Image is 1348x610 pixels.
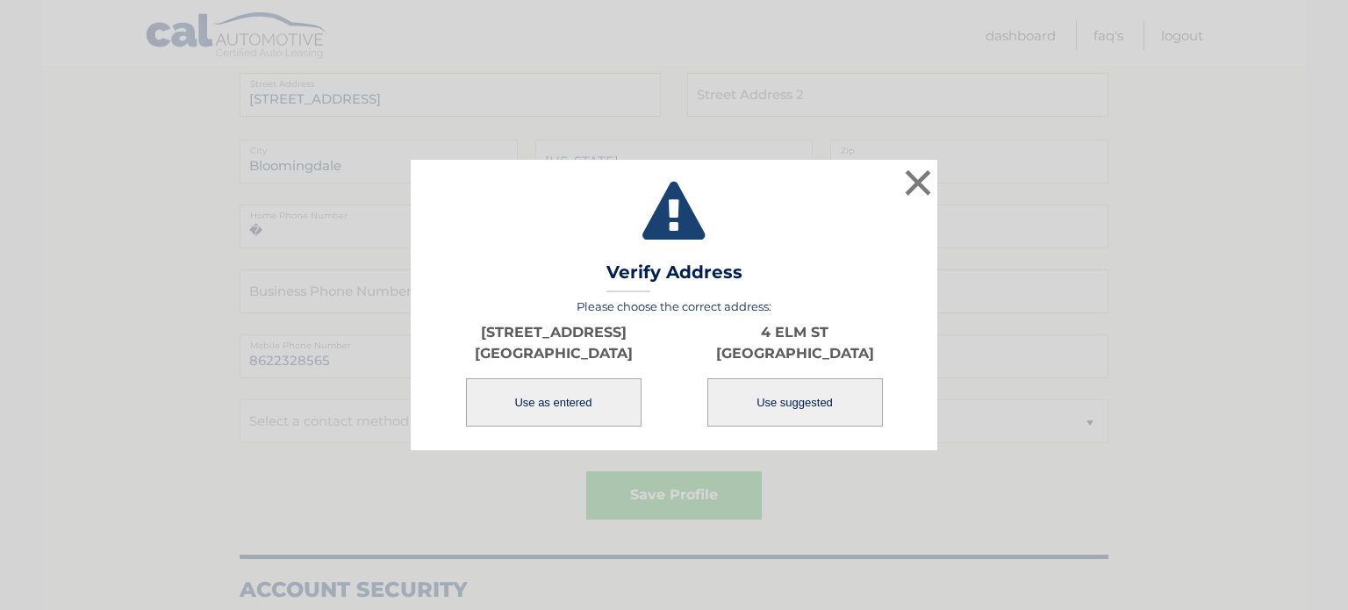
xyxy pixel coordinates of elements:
[466,378,642,427] button: Use as entered
[433,299,915,428] div: Please choose the correct address:
[707,378,883,427] button: Use suggested
[674,322,915,364] p: 4 ELM ST [GEOGRAPHIC_DATA]
[433,322,674,364] p: [STREET_ADDRESS] [GEOGRAPHIC_DATA]
[900,165,936,200] button: ×
[606,262,742,292] h3: Verify Address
